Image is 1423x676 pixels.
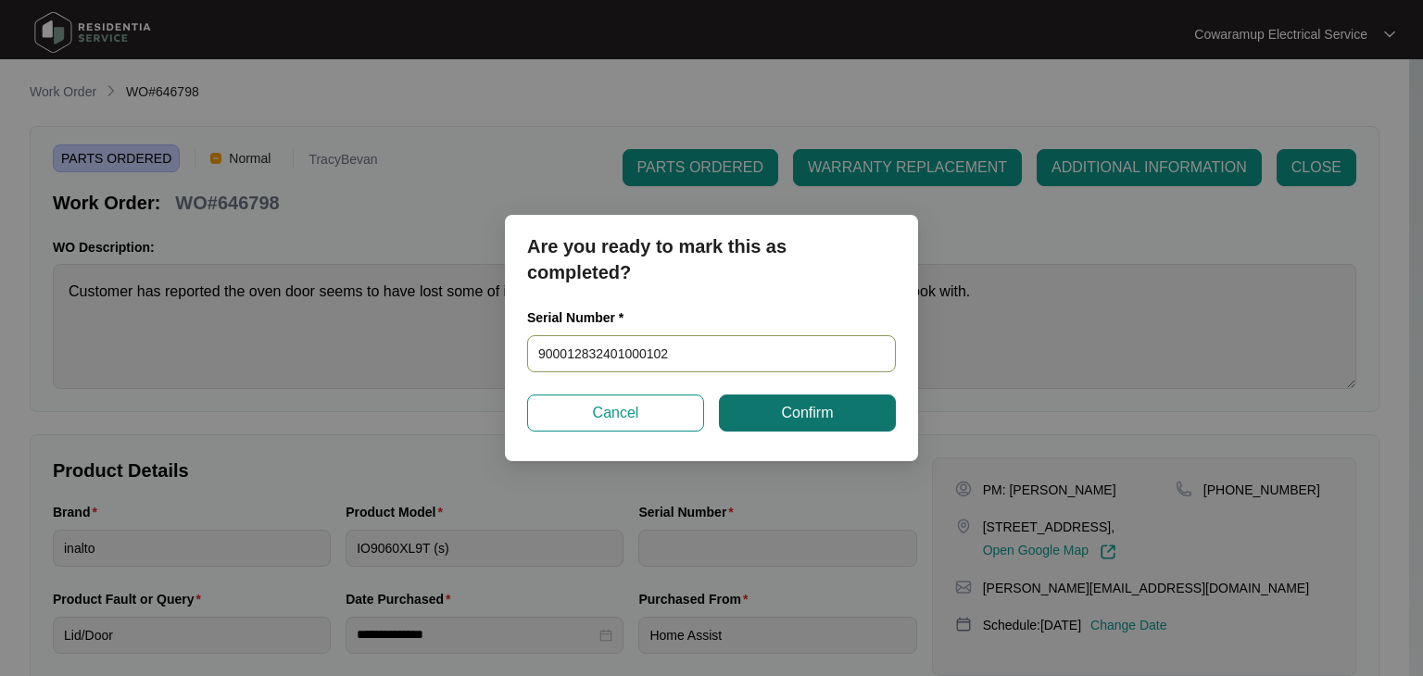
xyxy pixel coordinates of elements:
[527,394,704,432] button: Cancel
[593,402,639,424] span: Cancel
[719,394,896,432] button: Confirm
[527,259,896,285] p: completed?
[527,308,637,327] label: Serial Number *
[781,402,833,424] span: Confirm
[527,233,896,259] p: Are you ready to mark this as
